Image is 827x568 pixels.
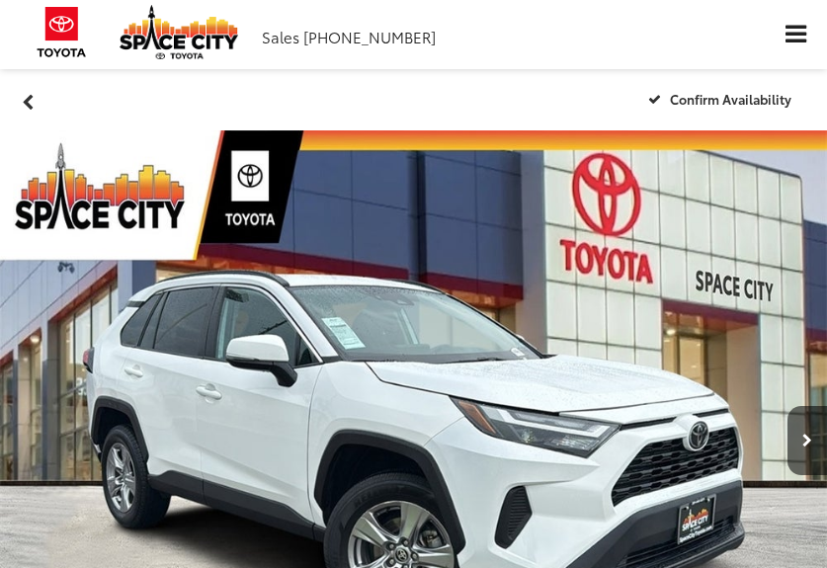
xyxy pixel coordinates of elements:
span: Confirm Availability [670,90,791,108]
span: Sales [262,26,299,47]
span: [PHONE_NUMBER] [303,26,436,47]
img: Space City Toyota [120,5,238,59]
button: Next image [787,406,827,475]
button: Confirm Availability [637,81,808,116]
